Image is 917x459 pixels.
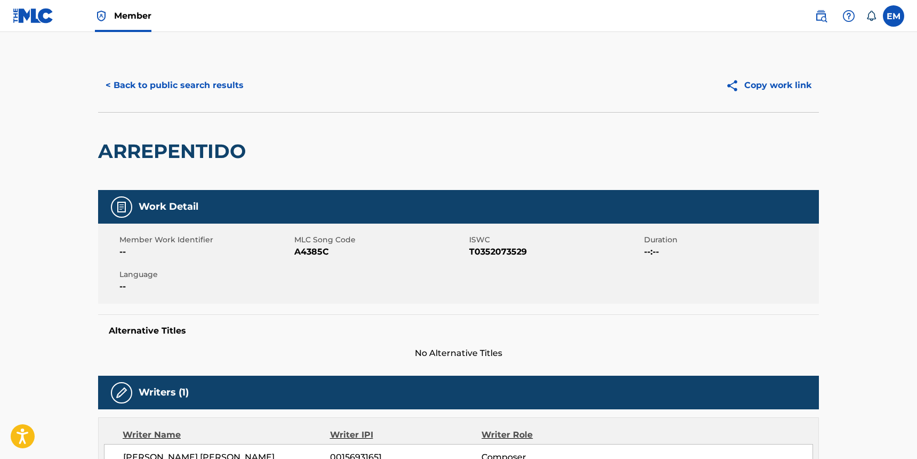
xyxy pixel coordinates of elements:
a: Public Search [810,5,832,27]
div: Writer IPI [330,429,482,441]
span: -- [119,246,292,258]
h2: ARREPENTIDO [98,139,251,163]
img: Top Rightsholder [95,10,108,22]
span: Duration [644,234,816,246]
span: MLC Song Code [294,234,466,246]
span: A4385C [294,246,466,258]
div: Writer Role [481,429,620,441]
span: T0352073529 [469,246,641,258]
button: Copy work link [718,72,819,99]
button: < Back to public search results [98,72,251,99]
div: User Menu [883,5,904,27]
img: Copy work link [726,79,744,92]
span: Language [119,269,292,280]
span: Member Work Identifier [119,234,292,246]
span: -- [119,280,292,293]
h5: Writers (1) [139,386,189,399]
img: Writers [115,386,128,399]
div: Help [838,5,859,27]
span: ISWC [469,234,641,246]
span: No Alternative Titles [98,347,819,360]
span: --:-- [644,246,816,258]
img: help [842,10,855,22]
img: Work Detail [115,201,128,213]
span: Member [114,10,151,22]
img: MLC Logo [13,8,54,23]
img: search [815,10,827,22]
h5: Work Detail [139,201,198,213]
iframe: Chat Widget [864,408,917,459]
div: Writer Name [123,429,330,441]
h5: Alternative Titles [109,326,808,336]
div: Notifications [866,11,876,21]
